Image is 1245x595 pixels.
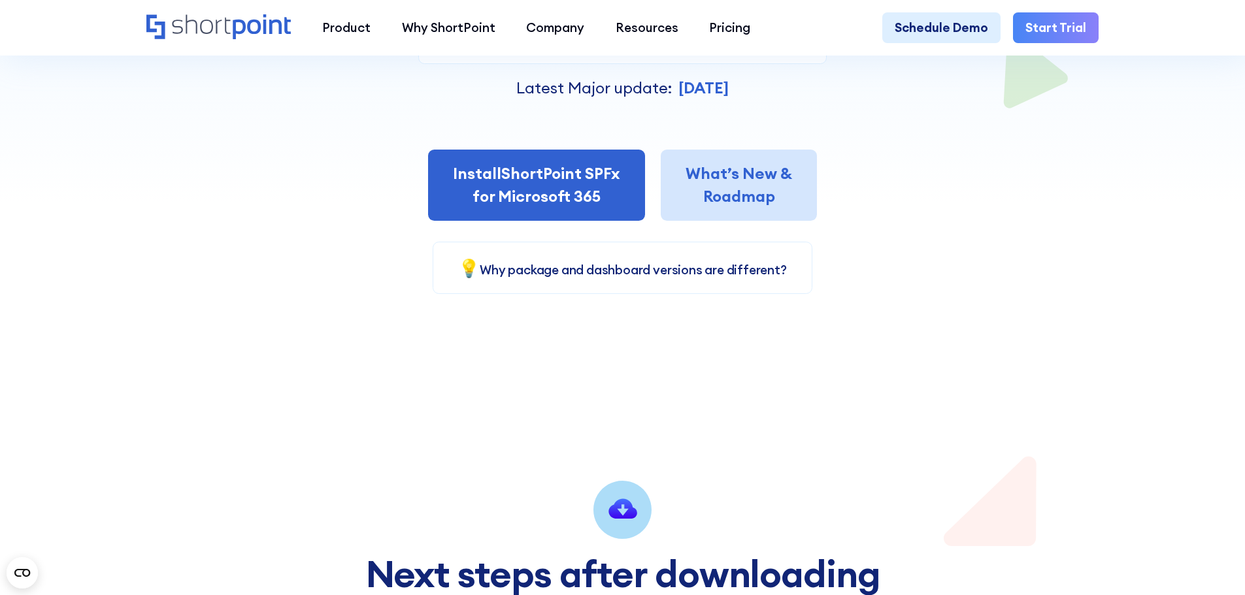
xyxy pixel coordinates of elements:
a: 💡Why package and dashboard versions are different? [458,262,786,278]
a: What’s New &Roadmap [661,150,817,221]
span: Install [453,163,501,183]
a: Product [307,12,386,44]
span: 💡 [458,257,480,279]
iframe: Chat Widget [1010,443,1245,595]
a: Resources [600,12,694,44]
h2: Next steps after downloading [146,553,1099,594]
a: Home [146,14,291,41]
div: Product [322,18,371,37]
div: Why ShortPoint [402,18,495,37]
div: Company [526,18,584,37]
a: Schedule Demo [882,12,1001,44]
div: Pricing [709,18,750,37]
a: Start Trial [1013,12,1099,44]
button: Open CMP widget [7,557,38,588]
strong: [DATE] [678,78,729,97]
a: Why ShortPoint [386,12,511,44]
p: Latest Major update: [516,76,672,100]
a: Company [510,12,600,44]
a: Pricing [694,12,767,44]
div: Resources [616,18,678,37]
a: InstallShortPoint SPFxfor Microsoft 365 [428,150,645,221]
